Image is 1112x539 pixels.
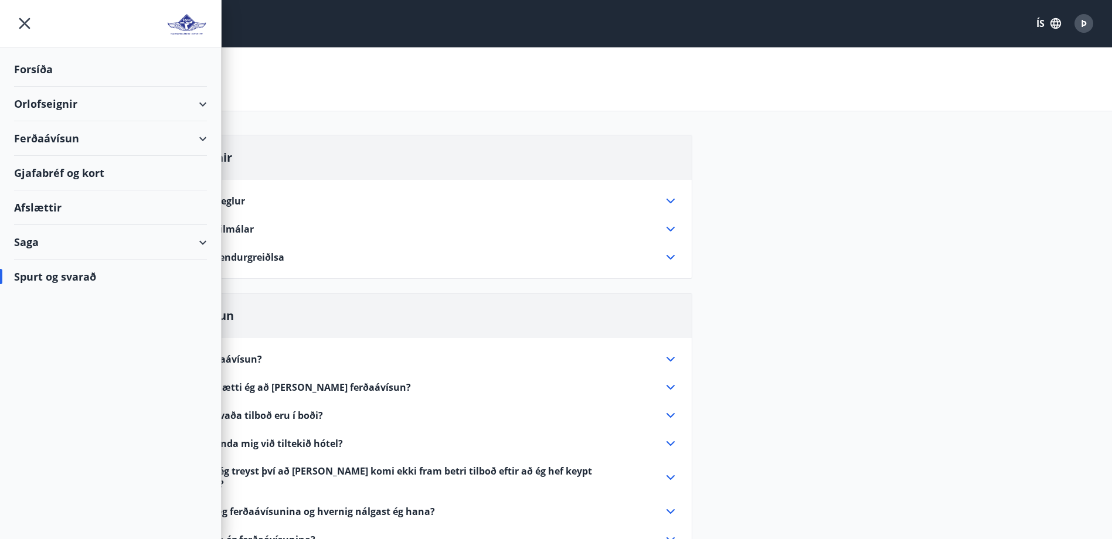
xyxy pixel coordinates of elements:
[163,381,411,394] span: Hvers vegna ætti ég að [PERSON_NAME] ferðaávísun?
[163,251,284,264] span: Afbókun og endurgreiðlsa
[163,436,678,451] div: Þarf ég að binda mig við tiltekið hótel?
[166,13,207,36] img: union_logo
[163,194,678,208] div: Úthlutunarreglur
[163,222,678,236] div: Almennir skilmálar
[163,437,343,450] span: Þarf ég að binda mig við tiltekið hótel?
[163,380,678,394] div: Hvers vegna ætti ég að [PERSON_NAME] ferðaávísun?
[163,250,678,264] div: Afbókun og endurgreiðlsa
[14,87,207,121] div: Orlofseignir
[163,465,678,490] div: Hvernig get ég treyst því að [PERSON_NAME] komi ekki fram betri tilboð eftir að ég hef keypt ferð...
[14,52,207,87] div: Forsíða
[1070,9,1098,37] button: Þ
[163,352,678,366] div: Hvað er ferðaávísun?
[14,225,207,260] div: Saga
[163,409,323,422] span: Hvar sé ég hvaða tilboð eru í boði?
[1030,13,1067,34] button: ÍS
[1081,17,1087,30] span: Þ
[163,504,678,518] div: Hvar kaupi ég ferðaávísunina og hvernig nálgast ég hana?
[163,408,678,422] div: Hvar sé ég hvaða tilboð eru í boði?
[14,190,207,225] div: Afslættir
[163,505,435,518] span: Hvar kaupi ég ferðaávísunina og hvernig nálgast ég hana?
[14,156,207,190] div: Gjafabréf og kort
[14,121,207,156] div: Ferðaávísun
[14,13,35,34] button: menu
[14,260,207,294] div: Spurt og svarað
[163,465,649,490] span: Hvernig get ég treyst því að [PERSON_NAME] komi ekki fram betri tilboð eftir að ég hef keypt ferð...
